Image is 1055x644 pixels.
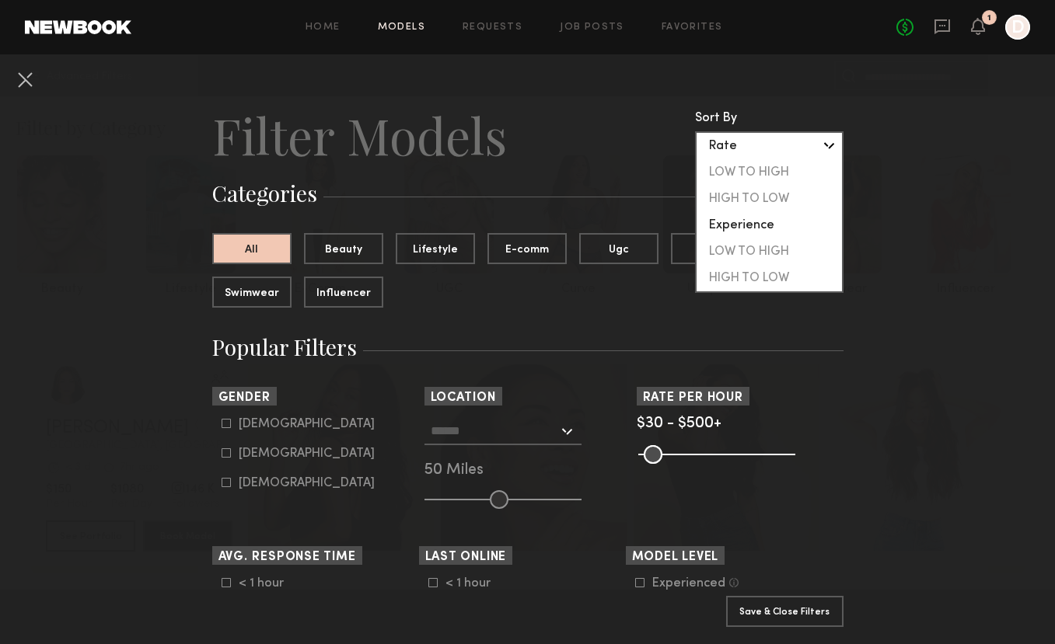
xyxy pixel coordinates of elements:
button: Lifestyle [396,233,475,264]
span: Last Online [425,552,507,563]
div: HIGH TO LOW [697,265,842,291]
common-close-button: Cancel [12,67,37,95]
div: 50 Miles [424,464,631,478]
button: Ugc [579,233,659,264]
div: [DEMOGRAPHIC_DATA] [239,419,375,429]
span: Avg. Response Time [218,552,356,563]
span: Gender [218,392,271,404]
button: E-comm [487,233,567,264]
a: Favorites [662,23,723,33]
span: Location [431,392,496,404]
div: LOW TO HIGH [697,159,842,186]
button: Beauty [304,233,383,264]
span: $30 - $500+ [637,416,721,431]
div: Rate [697,133,842,159]
span: Rate per Hour [643,392,744,404]
a: Models [378,23,425,33]
span: Model Level [632,552,719,563]
div: HIGH TO LOW [697,186,842,212]
div: Experience [697,212,842,238]
button: All [212,233,292,264]
div: [DEMOGRAPHIC_DATA] [239,479,375,488]
div: < 1 hour [239,579,299,588]
a: Requests [463,23,522,33]
div: LOW TO HIGH [697,238,842,265]
h2: Filter Models [212,104,507,166]
button: Curve [671,233,750,264]
div: Sort By [695,112,844,125]
div: 1 [987,14,991,23]
a: Home [306,23,341,33]
button: Swimwear [212,277,292,308]
div: < 1 hour [445,579,506,588]
button: Influencer [304,277,383,308]
button: Cancel [12,67,37,92]
button: Save & Close Filters [726,596,844,627]
div: Experienced [652,579,725,588]
div: [DEMOGRAPHIC_DATA] [239,449,375,458]
a: Job Posts [560,23,624,33]
h3: Popular Filters [212,332,844,362]
h3: Categories [212,179,844,208]
a: D [1005,15,1030,40]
